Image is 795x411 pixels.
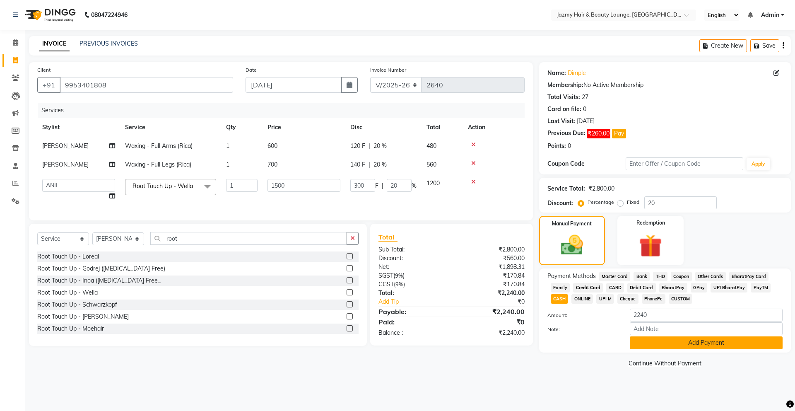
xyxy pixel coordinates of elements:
[588,198,614,206] label: Percentage
[451,271,530,280] div: ₹170.84
[463,118,525,137] th: Action
[617,294,638,304] span: Cheque
[37,66,51,74] label: Client
[37,77,60,93] button: +91
[267,161,277,168] span: 700
[451,307,530,317] div: ₹2,240.00
[695,272,726,281] span: Other Cards
[37,252,99,261] div: Root Touch Up - Loreal
[451,317,530,327] div: ₹0
[120,118,221,137] th: Service
[750,39,779,52] button: Save
[547,199,573,208] div: Discount:
[659,283,687,293] span: BharatPay
[370,66,406,74] label: Invoice Number
[606,283,624,293] span: CARD
[373,142,387,150] span: 20 %
[372,289,451,297] div: Total:
[372,307,451,317] div: Payable:
[373,160,387,169] span: 20 %
[378,233,397,242] span: Total
[729,272,769,281] span: BharatPay Card
[630,309,783,322] input: Amount
[226,161,229,168] span: 1
[451,263,530,271] div: ₹1,898.31
[372,263,451,271] div: Net:
[378,272,393,279] span: SGST
[125,161,191,168] span: Waxing - Full Legs (Rica)
[412,181,417,190] span: %
[671,272,692,281] span: Coupon
[369,142,370,150] span: |
[547,81,583,89] div: Membership:
[372,317,451,327] div: Paid:
[37,324,104,333] div: Root Touch Up - Moehair
[547,184,585,193] div: Service Total:
[375,181,378,190] span: F
[588,184,614,193] div: ₹2,800.00
[583,105,586,114] div: 0
[451,280,530,289] div: ₹170.84
[547,81,783,89] div: No Active Membership
[263,118,345,137] th: Price
[246,66,257,74] label: Date
[372,245,451,254] div: Sub Total:
[554,232,590,258] img: _cash.svg
[426,142,436,150] span: 480
[636,219,665,227] label: Redemption
[568,142,571,150] div: 0
[451,329,530,337] div: ₹2,240.00
[577,117,595,126] div: [DATE]
[596,294,614,304] span: UPI M
[653,272,667,281] span: THD
[395,272,403,279] span: 9%
[372,280,451,289] div: ( )
[372,297,465,306] a: Add Tip
[761,11,779,19] span: Admin
[79,40,138,47] a: PREVIOUS INVOICES
[37,264,165,273] div: Root Touch Up - Godrej ([MEDICAL_DATA] Free)
[541,359,789,368] a: Continue Without Payment
[547,117,575,126] div: Last Visit:
[42,161,89,168] span: [PERSON_NAME]
[541,312,624,319] label: Amount:
[612,129,626,138] button: Pay
[350,142,365,150] span: 120 F
[39,36,70,51] a: INVOICE
[378,280,394,288] span: CGST
[691,283,708,293] span: GPay
[669,294,693,304] span: CUSTOM
[350,160,365,169] span: 140 F
[547,93,580,102] div: Total Visits:
[345,118,422,137] th: Disc
[37,312,129,321] div: Root Touch Up - [PERSON_NAME]
[547,105,581,114] div: Card on file:
[582,93,588,102] div: 27
[221,118,263,137] th: Qty
[372,254,451,263] div: Discount:
[552,220,592,227] label: Manual Payment
[573,283,603,293] span: Credit Card
[451,289,530,297] div: ₹2,240.00
[372,271,451,280] div: ( )
[60,77,233,93] input: Search by Name/Mobile/Email/Code
[551,294,569,304] span: CASH
[547,129,585,138] div: Previous Due:
[642,294,665,304] span: PhonePe
[91,3,128,27] b: 08047224946
[395,281,403,288] span: 9%
[38,103,531,118] div: Services
[451,254,530,263] div: ₹560.00
[37,300,117,309] div: Root Touch Up - Schwarzkopf
[369,160,370,169] span: |
[132,182,193,190] span: Root Touch Up - Wella
[747,158,770,170] button: Apply
[426,179,440,187] span: 1200
[711,283,747,293] span: UPI BharatPay
[634,272,650,281] span: Bank
[37,288,98,297] div: Root Touch Up - Wella
[541,326,624,333] label: Note:
[422,118,463,137] th: Total
[426,161,436,168] span: 560
[568,69,586,77] a: Dimple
